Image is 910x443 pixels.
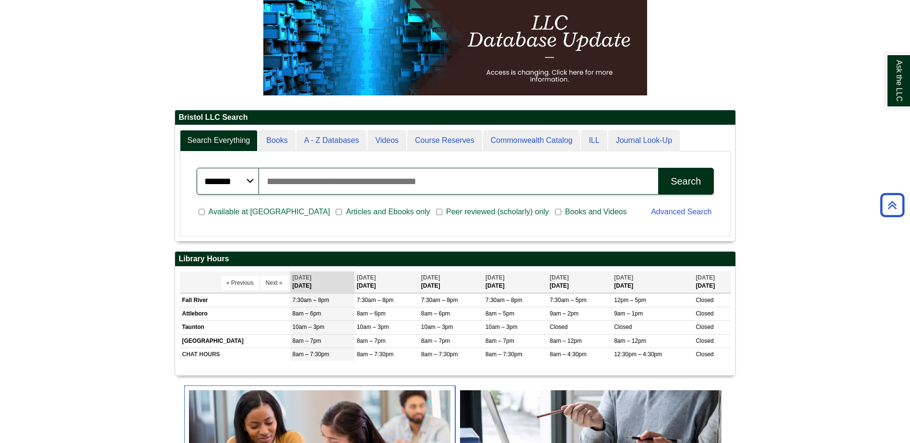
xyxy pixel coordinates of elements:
[693,271,730,293] th: [DATE]
[696,310,713,317] span: Closed
[614,324,632,330] span: Closed
[175,110,735,125] h2: Bristol LLC Search
[483,130,580,152] a: Commonwealth Catalog
[614,274,633,281] span: [DATE]
[550,297,587,303] span: 7:30am – 5pm
[357,324,389,330] span: 10am – 3pm
[293,310,321,317] span: 8am – 6pm
[614,338,646,344] span: 8am – 12pm
[290,271,355,293] th: [DATE]
[367,130,406,152] a: Videos
[419,271,483,293] th: [DATE]
[485,324,518,330] span: 10am – 3pm
[485,310,514,317] span: 8am – 5pm
[877,198,908,211] a: Back to Top
[485,351,522,358] span: 8am – 7:30pm
[355,271,419,293] th: [DATE]
[407,130,482,152] a: Course Reserves
[421,338,450,344] span: 8am – 7pm
[442,206,553,218] span: Peer reviewed (scholarly) only
[175,252,735,267] h2: Library Hours
[180,348,290,361] td: CHAT HOURS
[483,271,547,293] th: [DATE]
[550,351,587,358] span: 8am – 4:30pm
[651,208,711,216] a: Advanced Search
[421,324,453,330] span: 10am – 3pm
[259,130,295,152] a: Books
[581,130,607,152] a: ILL
[547,271,612,293] th: [DATE]
[357,351,394,358] span: 8am – 7:30pm
[696,274,715,281] span: [DATE]
[293,274,312,281] span: [DATE]
[260,276,288,290] button: Next »
[293,324,325,330] span: 10am – 3pm
[336,208,342,216] input: Articles and Ebooks only
[421,297,458,303] span: 7:30am – 8pm
[180,294,290,307] td: Fall River
[180,321,290,334] td: Taunton
[357,297,394,303] span: 7:30am – 8pm
[293,297,330,303] span: 7:30am – 8pm
[485,338,514,344] span: 8am – 7pm
[671,176,701,187] div: Search
[614,310,643,317] span: 9am – 1pm
[550,274,569,281] span: [DATE]
[608,130,680,152] a: Journal Look-Up
[696,338,713,344] span: Closed
[614,351,662,358] span: 12:30pm – 4:30pm
[436,208,442,216] input: Peer reviewed (scholarly) only
[614,297,646,303] span: 12pm – 5pm
[342,206,434,218] span: Articles and Ebooks only
[555,208,561,216] input: Books and Videos
[612,271,693,293] th: [DATE]
[550,324,567,330] span: Closed
[658,168,713,195] button: Search
[421,274,440,281] span: [DATE]
[205,206,334,218] span: Available at [GEOGRAPHIC_DATA]
[485,274,505,281] span: [DATE]
[221,276,259,290] button: « Previous
[561,206,631,218] span: Books and Videos
[696,324,713,330] span: Closed
[199,208,205,216] input: Available at [GEOGRAPHIC_DATA]
[357,310,386,317] span: 8am – 6pm
[296,130,367,152] a: A - Z Databases
[485,297,522,303] span: 7:30am – 8pm
[293,338,321,344] span: 8am – 7pm
[357,274,376,281] span: [DATE]
[696,351,713,358] span: Closed
[293,351,330,358] span: 8am – 7:30pm
[696,297,713,303] span: Closed
[550,310,579,317] span: 9am – 2pm
[421,310,450,317] span: 8am – 6pm
[180,307,290,321] td: Attleboro
[180,334,290,348] td: [GEOGRAPHIC_DATA]
[421,351,458,358] span: 8am – 7:30pm
[180,130,258,152] a: Search Everything
[357,338,386,344] span: 8am – 7pm
[550,338,582,344] span: 8am – 12pm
